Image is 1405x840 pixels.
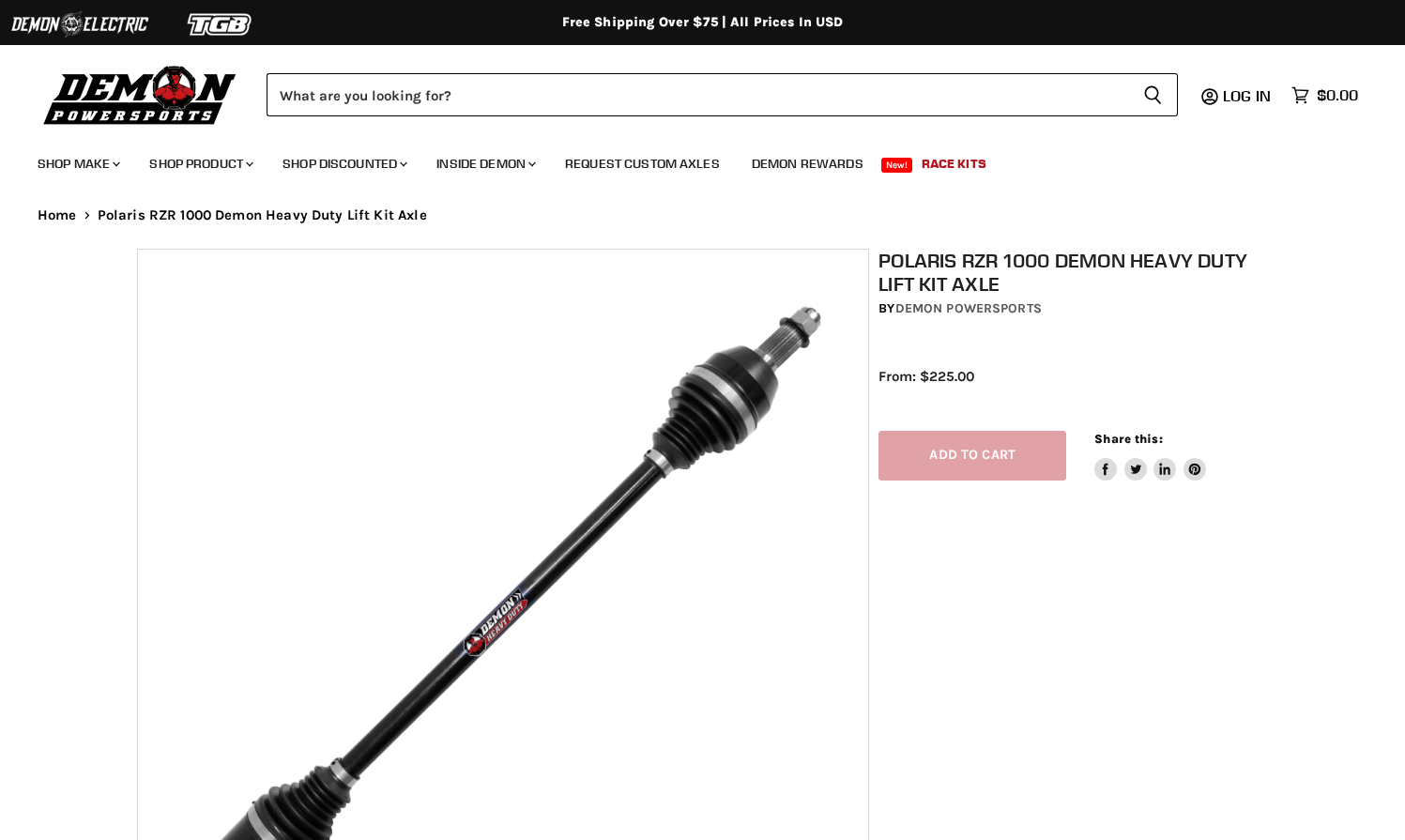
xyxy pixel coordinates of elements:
[878,368,974,385] span: From: $225.00
[878,298,1277,319] div: by
[23,145,131,183] a: Shop Make
[895,300,1042,316] a: Demon Powersports
[908,145,1000,183] a: Race Kits
[38,207,77,223] a: Home
[268,145,419,183] a: Shop Discounted
[267,73,1128,116] input: Search
[738,145,878,183] a: Demon Rewards
[1094,432,1162,446] span: Share this:
[9,7,150,42] img: Demon Electric Logo 2
[38,61,243,128] img: Demon Powersports
[422,145,547,183] a: Inside Demon
[1282,82,1367,109] a: $0.00
[150,7,291,42] img: TGB Logo 2
[1214,87,1282,104] a: Log in
[551,145,734,183] a: Request Custom Axles
[878,249,1277,296] h1: Polaris RZR 1000 Demon Heavy Duty Lift Kit Axle
[267,73,1178,116] form: Product
[135,145,265,183] a: Shop Product
[1223,86,1271,105] span: Log in
[1094,431,1206,481] aside: Share this:
[98,207,427,223] span: Polaris RZR 1000 Demon Heavy Duty Lift Kit Axle
[881,158,913,173] span: New!
[23,137,1353,183] ul: Main menu
[1128,73,1178,116] button: Search
[1317,86,1358,104] span: $0.00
